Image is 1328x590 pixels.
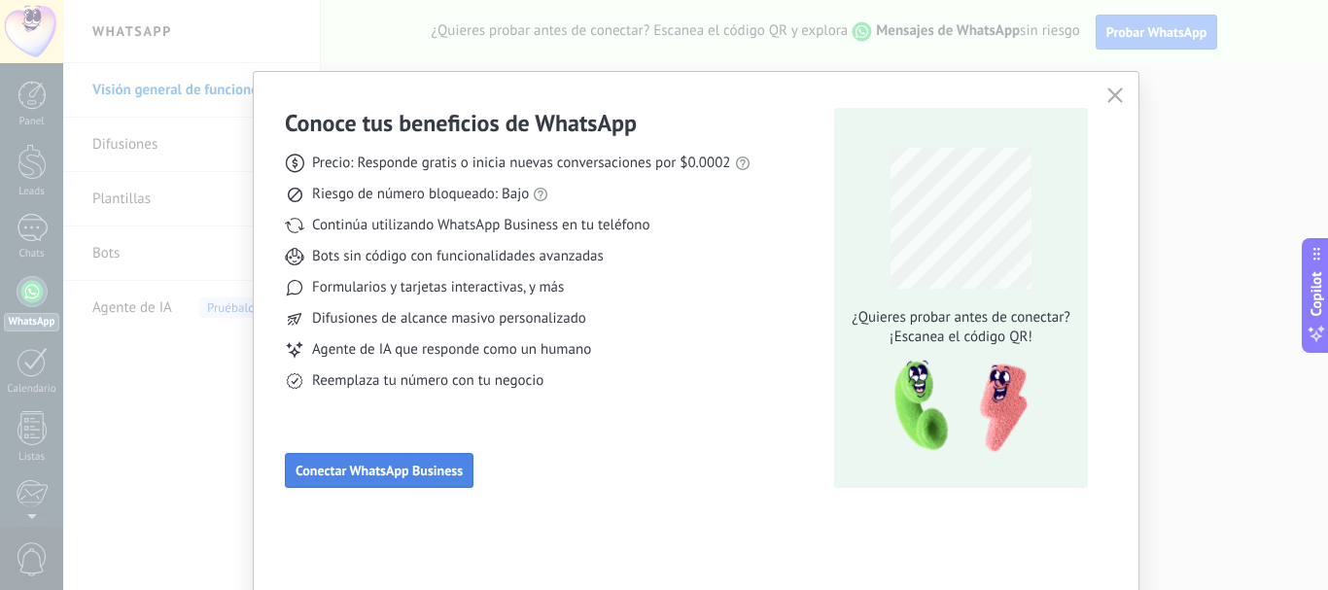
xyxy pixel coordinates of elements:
span: ¿Quieres probar antes de conectar? [847,308,1076,328]
span: Agente de IA que responde como un humano [312,340,591,360]
span: Riesgo de número bloqueado: Bajo [312,185,529,204]
span: ¡Escanea el código QR! [847,328,1076,347]
span: Difusiones de alcance masivo personalizado [312,309,586,329]
img: qr-pic-1x.png [878,355,1031,459]
span: Bots sin código con funcionalidades avanzadas [312,247,604,266]
span: Continúa utilizando WhatsApp Business en tu teléfono [312,216,649,235]
span: Conectar WhatsApp Business [296,464,463,477]
h3: Conoce tus beneficios de WhatsApp [285,108,637,138]
button: Conectar WhatsApp Business [285,453,473,488]
span: Formularios y tarjetas interactivas, y más [312,278,564,297]
span: Copilot [1307,271,1326,316]
span: Precio: Responde gratis o inicia nuevas conversaciones por $0.0002 [312,154,731,173]
span: Reemplaza tu número con tu negocio [312,371,543,391]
